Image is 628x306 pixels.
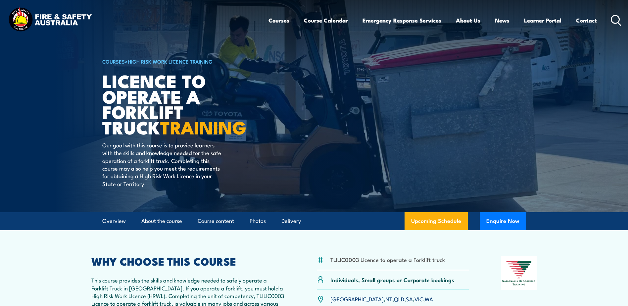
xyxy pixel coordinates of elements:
[330,295,433,303] p: , , , , ,
[425,295,433,303] a: WA
[102,57,266,65] h6: >
[160,113,246,140] strong: TRAINING
[304,12,348,29] a: Course Calendar
[362,12,441,29] a: Emergency Response Services
[524,12,561,29] a: Learner Portal
[102,141,223,187] p: Our goal with this course is to provide learners with the skills and knowledge needed for the saf...
[385,295,392,303] a: NT
[102,212,126,230] a: Overview
[405,212,468,230] a: Upcoming Schedule
[394,295,404,303] a: QLD
[281,212,301,230] a: Delivery
[330,295,384,303] a: [GEOGRAPHIC_DATA]
[330,276,454,283] p: Individuals, Small groups or Corporate bookings
[250,212,266,230] a: Photos
[576,12,597,29] a: Contact
[102,58,125,65] a: COURSES
[456,12,480,29] a: About Us
[91,256,285,266] h2: WHY CHOOSE THIS COURSE
[414,295,423,303] a: VIC
[480,212,526,230] button: Enquire Now
[141,212,182,230] a: About the course
[128,58,213,65] a: High Risk Work Licence Training
[198,212,234,230] a: Course content
[268,12,289,29] a: Courses
[495,12,509,29] a: News
[406,295,413,303] a: SA
[330,256,445,263] li: TLILIC0003 Licence to operate a Forklift truck
[102,73,266,135] h1: Licence to operate a forklift truck
[501,256,537,290] img: Nationally Recognised Training logo.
